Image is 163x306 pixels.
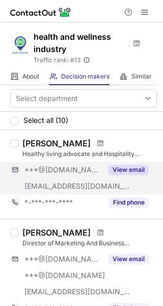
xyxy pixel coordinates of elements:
[108,197,149,208] button: Reveal Button
[22,72,39,81] span: About
[10,6,71,18] img: ContactOut v5.3.10
[108,165,149,175] button: Reveal Button
[24,182,130,191] span: [EMAIL_ADDRESS][DOMAIN_NAME]
[131,72,152,81] span: Similar
[34,31,125,55] h1: health and wellness industry
[22,138,91,148] div: [PERSON_NAME]
[10,35,31,56] img: caaae40a9f2446d90da0f48f756bcc40
[24,287,130,296] span: [EMAIL_ADDRESS][DOMAIN_NAME]
[22,239,157,248] div: Director of Marketing And Business Development
[22,149,157,159] div: Healthy living advocate and Hospitality Director
[24,254,102,264] span: ***@[DOMAIN_NAME]
[24,165,102,174] span: ***@[DOMAIN_NAME]
[24,271,105,280] span: ***@[DOMAIN_NAME]
[16,93,78,104] div: Select department
[108,254,149,264] button: Reveal Button
[22,227,91,238] div: [PERSON_NAME]
[61,72,110,81] span: Decision makers
[34,57,80,64] span: Traffic rank: # 13
[23,116,68,124] span: Select all (10)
